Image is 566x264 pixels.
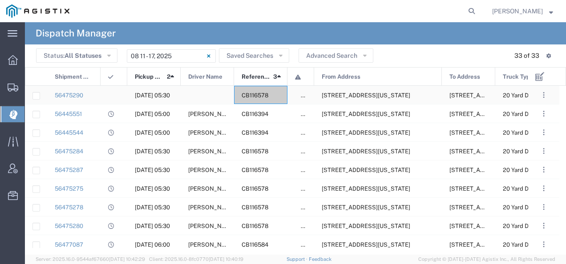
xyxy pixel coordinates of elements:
span: Pickup Date and Time [135,68,164,86]
span: Jihtan Singh [188,167,236,173]
a: 56475290 [55,92,83,99]
span: CB116578 [242,148,268,155]
span: To Address [449,68,480,86]
span: 08/13/2025, 05:30 [135,148,170,155]
span: 08/13/2025, 05:30 [135,185,170,192]
span: Reference [242,68,270,86]
span: [DATE] 10:42:29 [109,256,145,262]
span: Manohar Singh [188,223,236,229]
button: Advanced Search [299,48,373,63]
span: 20 Yard Dump Truck [503,111,558,117]
span: CB116584 [242,241,268,248]
span: . . . [543,108,545,119]
button: ... [538,182,550,195]
button: ... [538,238,550,251]
span: 20 Yard Dump Truck [503,204,558,211]
span: 2111 Hillcrest Ave, Antioch, California, 94509, United States [322,167,410,173]
span: 2111 Hillcrest Ave, Antioch, California, 94509, United States [322,185,410,192]
a: 56445544 [55,129,83,136]
a: 56475275 [55,185,83,192]
span: CB116578 [242,185,268,192]
span: 2111 Hillcrest Ave, Antioch, California, 94509, United States [322,204,410,211]
span: Truck Type [503,68,534,86]
button: ... [538,145,550,157]
button: ... [538,108,550,120]
span: 08/12/2025, 05:00 [135,111,170,117]
span: false [301,111,314,117]
span: CB116394 [242,111,268,117]
span: Joel Santana [188,204,236,211]
span: . . . [543,146,545,156]
span: Steve Kyles [188,185,236,192]
span: . . . [543,202,545,212]
img: logo [6,4,69,18]
span: 2111 Hillcrest Ave, Antioch, California, 94509, United States [322,92,410,99]
a: 56475284 [55,148,83,155]
span: CB116578 [242,92,268,99]
span: From Address [322,68,360,86]
a: 56475278 [55,204,83,211]
span: Benjamin Silva [188,111,236,117]
span: 2401 Coffee Rd, Bakersfield, California, 93308, United States [449,241,538,248]
button: Saved Searches [219,48,289,63]
span: 201 Hydril Rd, Avenal, California, 93204, United States [449,111,538,117]
span: Balraj Virk [188,148,236,155]
span: 2401 Coffee Rd, Bakersfield, California, 93308, United States [322,111,410,117]
span: . . . [543,239,545,250]
span: 8517 Panama Ln, Bakersfield, California, 93311, United States [322,241,410,248]
span: false [301,148,314,155]
a: 56445551 [55,111,82,117]
span: . . . [543,127,545,138]
a: Support [287,256,309,262]
span: false [301,204,314,211]
span: 20 Yard Dump Truck [503,129,558,136]
span: . . . [543,90,545,100]
span: Driver Name [188,68,222,86]
button: ... [538,220,550,232]
a: 56477087 [55,241,83,248]
span: Copyright © [DATE]-[DATE] Agistix Inc., All Rights Reserved [418,256,555,263]
button: ... [538,126,550,139]
span: Client: 2025.16.0-8fc0770 [149,256,243,262]
span: 2401 Coffee Rd, Bakersfield, California, 93308, United States [322,129,410,136]
span: 2111 Hillcrest Ave, Antioch, California, 94509, United States [322,223,410,229]
span: 08/12/2025, 05:00 [135,129,170,136]
span: . . . [543,220,545,231]
span: CB116578 [242,223,268,229]
span: 201 Hydril Rd, Avenal, California, 93204, United States [449,129,538,136]
span: Brandon Zambrano [188,241,236,248]
span: 20 Yard Dump Truck [503,92,558,99]
button: ... [538,164,550,176]
button: Status:All Statuses [36,48,117,63]
span: [DATE] 10:40:19 [209,256,243,262]
span: 2 [167,68,170,86]
span: Brandon Zambrano [188,129,236,136]
span: 2111 Hillcrest Ave, Antioch, California, 94509, United States [322,148,410,155]
span: 08/13/2025, 05:30 [135,223,170,229]
span: 20 Yard Dump Truck [503,185,558,192]
span: All Statuses [65,52,101,59]
span: 08/13/2025, 05:30 [135,204,170,211]
span: false [301,129,314,136]
span: Server: 2025.16.0-9544af67660 [36,256,145,262]
span: 08/13/2025, 06:00 [135,241,170,248]
h4: Dispatch Manager [36,22,116,44]
span: 20 Yard Dump Truck [503,241,558,248]
button: ... [538,89,550,101]
span: false [301,92,314,99]
button: [PERSON_NAME] [492,6,554,16]
button: ... [538,201,550,213]
span: CB116394 [242,129,268,136]
span: . . . [543,164,545,175]
a: Feedback [309,256,332,262]
span: 20 Yard Dump Truck [503,148,558,155]
span: 3 [273,68,277,86]
span: 20 Yard Dump Truck [503,167,558,173]
span: 08/13/2025, 05:30 [135,92,170,99]
span: CB116578 [242,204,268,211]
span: Shipment No. [55,68,91,86]
a: 56475280 [55,223,83,229]
span: 08/13/2025, 05:30 [135,167,170,173]
span: CB116578 [242,167,268,173]
span: false [301,167,314,173]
